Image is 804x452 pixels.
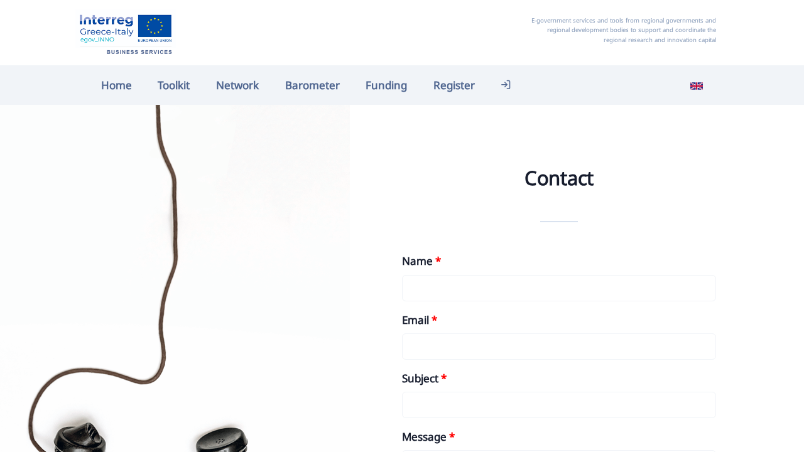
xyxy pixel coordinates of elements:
img: Home [75,9,176,56]
label: Email [402,311,437,328]
a: Barometer [272,72,353,99]
a: Funding [352,72,420,99]
label: Message [402,428,455,445]
label: Name [402,252,441,269]
a: Network [203,72,272,99]
img: en_flag.svg [690,80,703,92]
label: Subject [402,370,447,387]
a: Toolkit [145,72,204,99]
a: Register [420,72,488,99]
a: Home [88,72,145,99]
h2: Contact [402,165,716,191]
